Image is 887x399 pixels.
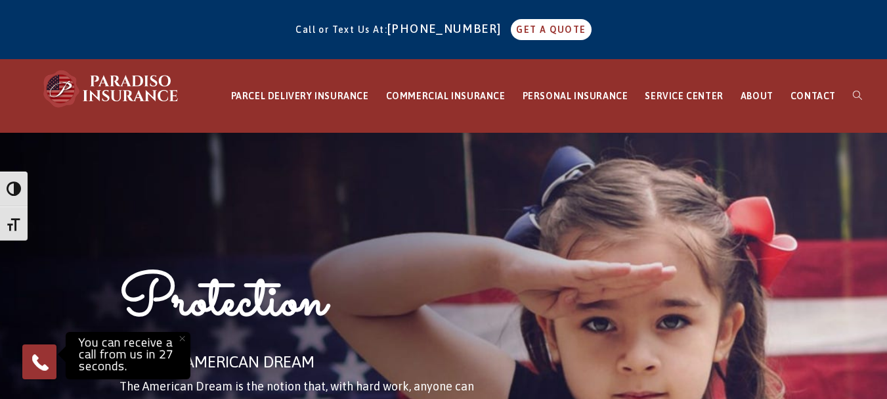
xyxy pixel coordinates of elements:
[30,352,51,373] img: Phone icon
[223,60,378,133] a: PARCEL DELIVERY INSURANCE
[514,60,637,133] a: PERSONAL INSURANCE
[378,60,514,133] a: COMMERCIAL INSURANCE
[386,91,506,101] span: COMMERCIAL INSURANCE
[39,69,184,108] img: Paradiso Insurance
[119,353,314,371] span: FOR THE AMERICAN DREAM
[645,91,723,101] span: SERVICE CENTER
[523,91,628,101] span: PERSONAL INSURANCE
[636,60,731,133] a: SERVICE CENTER
[387,22,508,35] a: [PHONE_NUMBER]
[69,335,187,376] p: You can receive a call from us in 27 seconds.
[782,60,844,133] a: CONTACT
[790,91,836,101] span: CONTACT
[732,60,782,133] a: ABOUT
[167,324,196,353] button: Close
[231,91,369,101] span: PARCEL DELIVERY INSURANCE
[119,264,513,348] h1: Protection
[511,19,591,40] a: GET A QUOTE
[295,24,387,35] span: Call or Text Us At:
[741,91,773,101] span: ABOUT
